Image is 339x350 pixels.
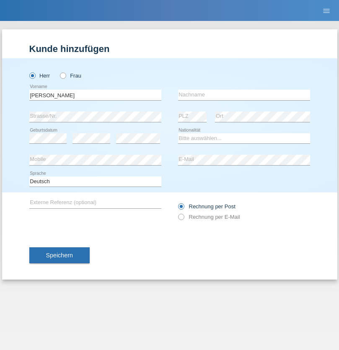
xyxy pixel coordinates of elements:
[60,73,81,79] label: Frau
[322,7,331,15] i: menu
[29,73,50,79] label: Herr
[178,214,184,224] input: Rechnung per E-Mail
[29,247,90,263] button: Speichern
[178,214,240,220] label: Rechnung per E-Mail
[60,73,65,78] input: Frau
[318,8,335,13] a: menu
[29,44,310,54] h1: Kunde hinzufügen
[29,73,35,78] input: Herr
[46,252,73,259] span: Speichern
[178,203,235,210] label: Rechnung per Post
[178,203,184,214] input: Rechnung per Post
